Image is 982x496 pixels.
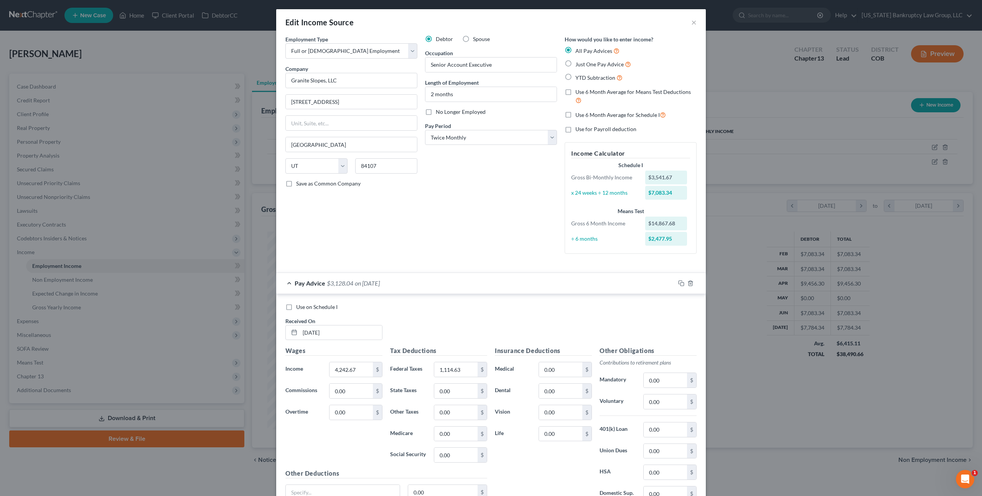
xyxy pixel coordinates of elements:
div: $ [478,427,487,441]
span: 1 [972,470,978,476]
label: Federal Taxes [386,362,430,377]
span: Use for Payroll deduction [575,126,636,132]
span: Use 6 Month Average for Means Test Deductions [575,89,691,95]
span: Save as Common Company [296,180,361,187]
input: 0.00 [539,362,582,377]
input: Enter city... [286,137,417,152]
span: Pay Advice [295,279,325,287]
div: $ [373,384,382,398]
label: HSA [596,465,639,480]
div: Schedule I [571,161,690,169]
span: Received On [285,318,315,324]
input: Enter address... [286,95,417,109]
label: Medical [491,362,535,377]
span: Company [285,66,308,72]
h5: Insurance Deductions [495,346,592,356]
div: ÷ 6 months [567,235,641,243]
input: 0.00 [644,422,687,437]
input: ex: 2 years [425,87,557,102]
div: $ [687,444,696,458]
h5: Other Obligations [600,346,697,356]
div: $ [478,362,487,377]
label: Life [491,426,535,442]
span: Debtor [436,36,453,42]
span: All Pay Advices [575,48,612,54]
input: 0.00 [644,394,687,409]
div: $ [478,448,487,462]
div: $2,477.95 [645,232,687,246]
div: $ [582,362,592,377]
div: Means Test [571,207,690,215]
label: Union Dues [596,443,639,459]
input: 0.00 [434,384,478,398]
div: $ [687,465,696,480]
span: Spouse [473,36,490,42]
span: Pay Period [425,123,451,129]
div: $3,541.67 [645,171,687,184]
input: 0.00 [644,465,687,480]
input: 0.00 [644,373,687,388]
input: 0.00 [330,384,373,398]
div: $ [582,384,592,398]
input: 0.00 [539,405,582,420]
div: $ [373,362,382,377]
label: Medicare [386,426,430,442]
span: Employment Type [285,36,328,43]
input: Unit, Suite, etc... [286,116,417,130]
input: 0.00 [539,427,582,441]
div: $ [478,405,487,420]
input: 0.00 [434,362,478,377]
div: $ [582,427,592,441]
label: Social Security [386,447,430,463]
span: Just One Pay Advice [575,61,624,67]
label: How would you like to enter income? [565,35,653,43]
div: Edit Income Source [285,17,354,28]
input: Search company by name... [285,73,417,88]
span: Income [285,365,303,372]
label: Other Taxes [386,405,430,420]
div: Gross 6 Month Income [567,220,641,227]
label: Occupation [425,49,453,57]
h5: Tax Deductions [390,346,487,356]
iframe: Intercom live chat [956,470,974,488]
label: Commissions [282,383,325,399]
label: Overtime [282,405,325,420]
div: x 24 weeks ÷ 12 months [567,189,641,197]
label: Length of Employment [425,79,479,87]
input: 0.00 [330,405,373,420]
input: 0.00 [539,384,582,398]
h5: Wages [285,346,382,356]
div: $ [687,394,696,409]
div: $ [478,384,487,398]
label: State Taxes [386,383,430,399]
p: Contributions to retirement plans [600,359,697,366]
input: 0.00 [330,362,373,377]
input: MM/DD/YYYY [300,325,382,340]
input: 0.00 [644,444,687,458]
button: × [691,18,697,27]
h5: Other Deductions [285,469,487,478]
input: 0.00 [434,448,478,462]
div: $ [687,422,696,437]
label: Dental [491,383,535,399]
div: $ [582,405,592,420]
span: Use 6 Month Average for Schedule I [575,112,660,118]
input: Enter zip... [355,158,417,174]
div: $14,867.68 [645,217,687,230]
span: Use on Schedule I [296,304,338,310]
label: 401(k) Loan [596,422,639,437]
input: -- [425,57,557,72]
input: 0.00 [434,405,478,420]
div: Gross Bi-Monthly Income [567,174,641,181]
label: Mandatory [596,373,639,388]
input: 0.00 [434,427,478,441]
span: YTD Subtraction [575,74,615,81]
div: $ [373,405,382,420]
span: $3,128.04 [327,279,353,287]
div: $ [687,373,696,388]
label: Voluntary [596,394,639,409]
span: on [DATE] [355,279,380,287]
h5: Income Calculator [571,149,690,158]
label: Vision [491,405,535,420]
span: No Longer Employed [436,108,486,115]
